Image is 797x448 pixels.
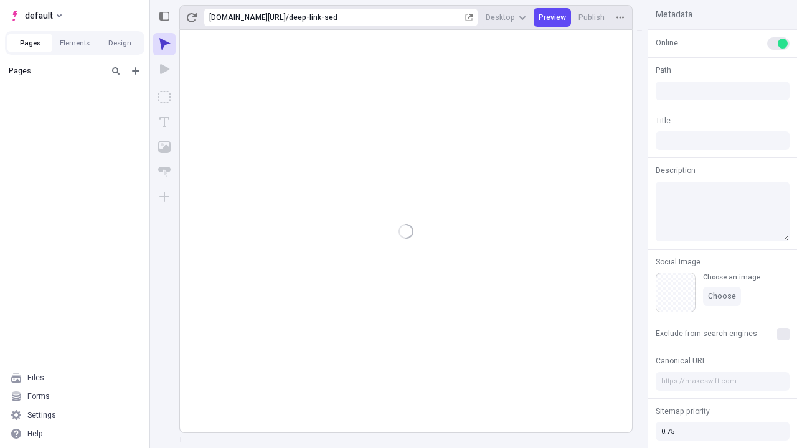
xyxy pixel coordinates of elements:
[578,12,605,22] span: Publish
[153,161,176,183] button: Button
[656,65,671,76] span: Path
[486,12,515,22] span: Desktop
[153,86,176,108] button: Box
[656,328,757,339] span: Exclude from search engines
[539,12,566,22] span: Preview
[286,12,289,22] div: /
[153,111,176,133] button: Text
[534,8,571,27] button: Preview
[7,34,52,52] button: Pages
[25,8,53,23] span: default
[9,66,103,76] div: Pages
[656,165,696,176] span: Description
[97,34,142,52] button: Design
[128,63,143,78] button: Add new
[656,115,671,126] span: Title
[289,12,463,22] div: deep-link-sed
[52,34,97,52] button: Elements
[656,256,700,268] span: Social Image
[481,8,531,27] button: Desktop
[27,373,44,383] div: Files
[27,429,43,439] div: Help
[153,136,176,158] button: Image
[656,37,678,49] span: Online
[703,287,741,306] button: Choose
[209,12,286,22] div: [URL][DOMAIN_NAME]
[703,273,760,282] div: Choose an image
[5,6,67,25] button: Select site
[656,372,790,391] input: https://makeswift.com
[656,355,706,366] span: Canonical URL
[573,8,610,27] button: Publish
[708,291,736,301] span: Choose
[27,391,50,401] div: Forms
[656,406,710,417] span: Sitemap priority
[27,410,56,420] div: Settings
